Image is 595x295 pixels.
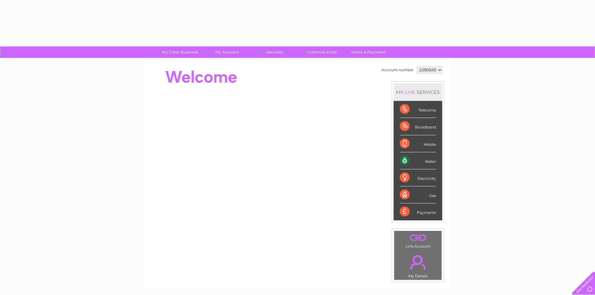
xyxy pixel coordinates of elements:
div: Electricity [400,169,436,186]
div: Water [400,152,436,169]
a: . [396,232,440,243]
td: Account number [380,65,415,75]
div: Telecoms [400,101,436,118]
div: MY SERVICES [394,83,442,101]
div: Gas [400,186,436,203]
a: . [396,251,440,273]
a: Customer Help [296,46,347,58]
a: My Account [202,46,253,58]
td: Link Account [394,231,442,250]
div: Mobile [400,135,436,152]
a: Services [249,46,300,58]
div: Broadband [400,118,436,135]
div: Payments [400,203,436,220]
a: Make A Payment [343,46,394,58]
td: My Details [394,250,442,280]
div: LIVE [403,89,416,95]
a: My Clear Business [155,46,206,58]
